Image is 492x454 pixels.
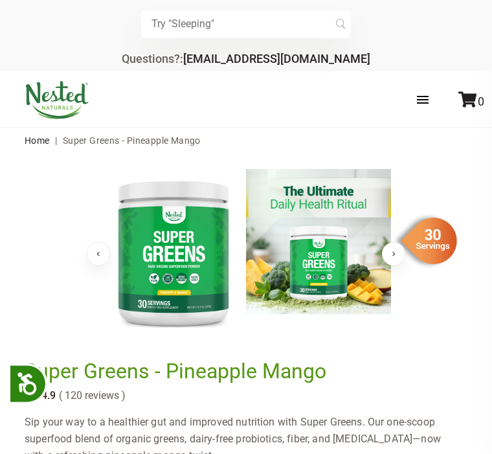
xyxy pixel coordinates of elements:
[478,95,484,108] span: 0
[183,52,370,65] a: [EMAIL_ADDRESS][DOMAIN_NAME]
[392,213,457,269] img: sg-servings-30.png
[382,242,405,266] button: Next
[101,169,246,336] img: Super Greens - Pineapple Mango
[141,10,351,38] input: Try "Sleeping"
[246,169,391,314] img: Super Greens - Pineapple Mango
[63,135,201,146] span: Super Greens - Pineapple Mango
[87,242,110,266] button: Previous
[25,135,50,146] a: Home
[25,128,467,153] nav: breadcrumbs
[52,135,60,146] span: |
[458,95,484,108] a: 0
[25,359,461,383] h1: Super Greens - Pineapple Mango
[25,81,89,119] img: Nested Naturals
[122,53,370,65] div: Questions?:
